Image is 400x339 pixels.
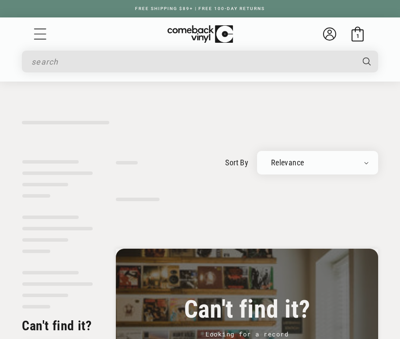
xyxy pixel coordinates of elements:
[225,157,248,168] label: sort by
[138,299,356,320] h3: Can't find it?
[33,27,48,41] summary: Menu
[167,25,233,43] img: ComebackVinyl.com
[22,51,378,72] div: Search
[126,6,274,11] a: FREE SHIPPING $89+ | FREE 100-DAY RETURNS
[356,33,359,39] span: 1
[355,51,379,72] button: Search
[31,53,354,71] input: search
